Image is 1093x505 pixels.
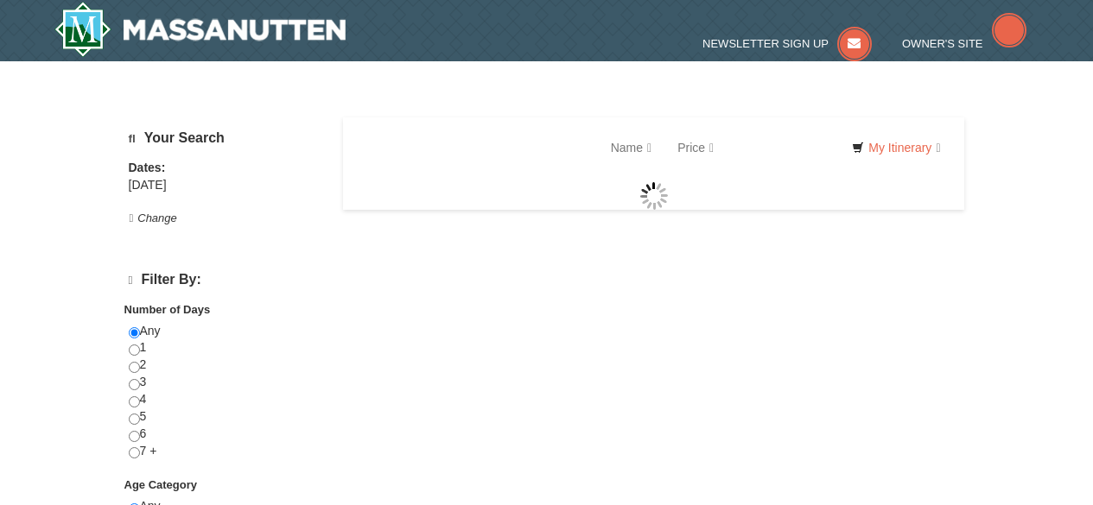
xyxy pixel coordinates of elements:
[129,130,321,147] h5: Your Search
[129,323,321,477] div: Any 1 2 3 4 5 6 7 +
[54,2,346,57] img: Massanutten Resort Logo
[54,2,346,57] a: Massanutten Resort
[664,130,727,165] a: Price
[702,37,829,50] span: Newsletter Sign Up
[129,272,321,288] h4: Filter By:
[702,37,872,50] a: Newsletter Sign Up
[640,182,668,210] img: wait gif
[129,177,321,194] div: [DATE]
[124,303,211,316] strong: Number of Days
[902,37,1026,50] a: Owner's Site
[598,130,664,165] a: Name
[124,478,198,491] strong: Age Category
[129,161,166,174] strong: Dates:
[902,37,983,50] span: Owner's Site
[841,135,951,161] a: My Itinerary
[129,209,178,228] button: Change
